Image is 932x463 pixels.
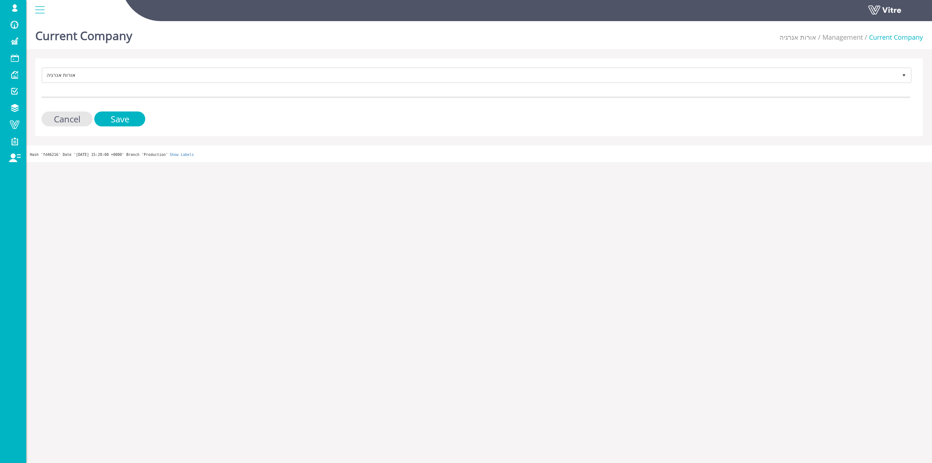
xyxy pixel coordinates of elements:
[897,68,911,82] span: select
[30,153,168,157] span: Hash 'fd46216' Date '[DATE] 15:20:00 +0000' Branch 'Production'
[94,111,145,126] input: Save
[42,111,92,126] input: Cancel
[779,33,816,42] a: אורות אנרגיה
[35,18,132,49] h1: Current Company
[816,33,863,42] li: Management
[170,153,194,157] a: Show Labels
[43,68,897,82] span: אורות אנרגיה
[863,33,923,42] li: Current Company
